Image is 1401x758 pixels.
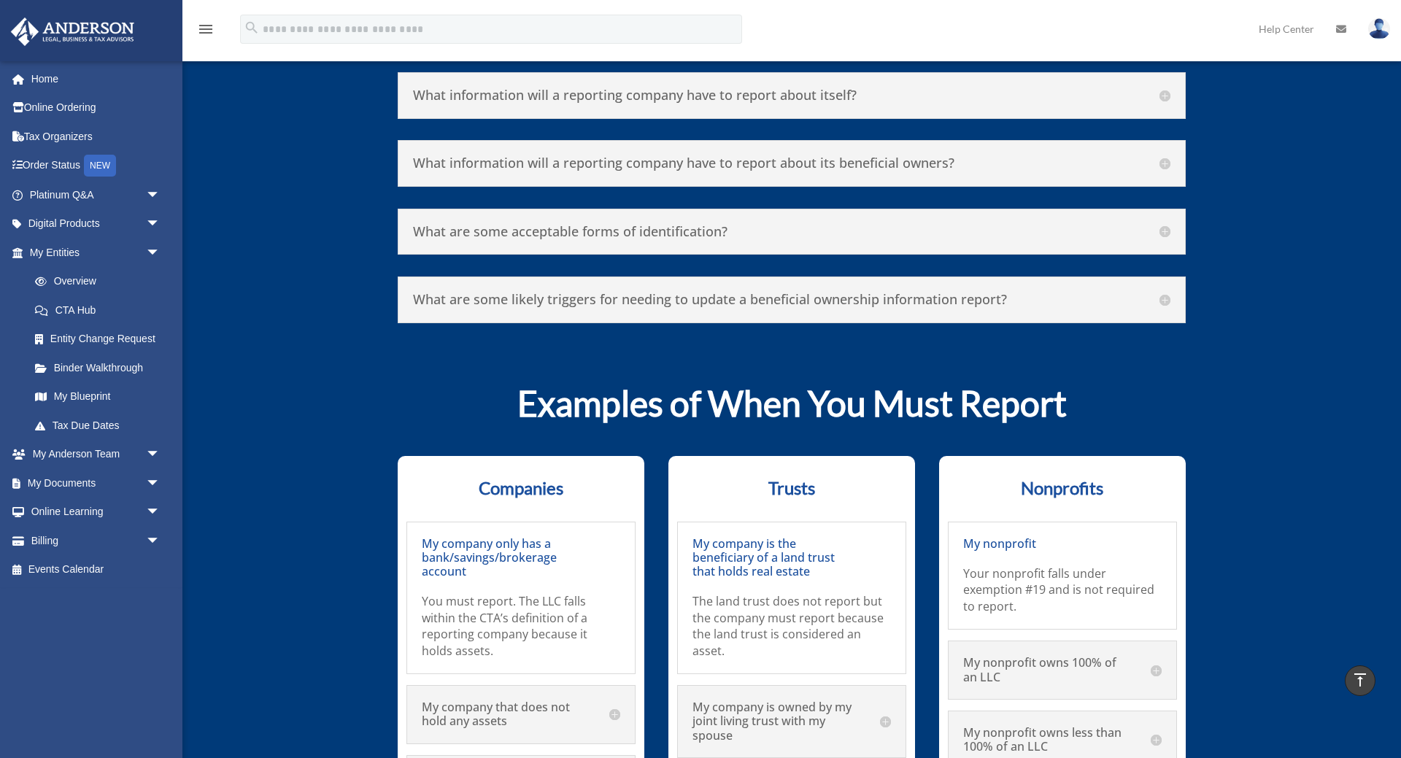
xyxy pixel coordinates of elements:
[84,155,116,177] div: NEW
[10,151,182,181] a: Order StatusNEW
[692,537,891,579] h5: My company is the beneficiary of a land trust that holds real estate
[20,267,182,296] a: Overview
[10,180,182,209] a: Platinum Q&Aarrow_drop_down
[20,411,182,440] a: Tax Due Dates
[20,295,175,325] a: CTA Hub
[413,155,1170,171] h5: What information will a reporting company have to report about its beneficial owners?
[20,325,182,354] a: Entity Change Request
[692,593,891,659] p: The land trust does not report but the company must report because the land trust is considered a...
[10,122,182,151] a: Tax Organizers
[146,180,175,210] span: arrow_drop_down
[413,224,1170,240] h5: What are some acceptable forms of identification?
[398,382,1186,432] h2: Examples of When You Must Report
[963,565,1162,614] p: Your nonprofit falls under exemption #19 and is not required to report.
[146,238,175,268] span: arrow_drop_down
[244,20,260,36] i: search
[413,292,1170,308] h5: What are some likely triggers for needing to update a beneficial ownership information report?
[1368,18,1390,39] img: User Pic
[197,20,215,38] i: menu
[146,498,175,527] span: arrow_drop_down
[197,26,215,38] a: menu
[10,209,182,239] a: Digital Productsarrow_drop_down
[948,479,1177,504] h2: Nonprofits
[963,656,1162,684] h5: My nonprofit owns 100% of an LLC
[406,479,636,504] h2: Companies
[20,353,182,382] a: Binder Walkthrough
[422,593,620,659] p: You must report. The LLC falls within the CTA’s definition of a reporting company because it hold...
[10,64,182,93] a: Home
[10,498,182,527] a: Online Learningarrow_drop_down
[422,700,620,728] h5: My company that does not hold any assets
[677,479,906,504] h2: Trusts
[963,726,1162,754] h5: My nonprofit owns less than 100% of an LLC
[146,468,175,498] span: arrow_drop_down
[963,537,1162,551] h5: My nonprofit
[146,209,175,239] span: arrow_drop_down
[422,537,620,579] h5: My company only has a bank/savings/brokerage account
[10,440,182,469] a: My Anderson Teamarrow_drop_down
[146,440,175,470] span: arrow_drop_down
[146,526,175,556] span: arrow_drop_down
[10,526,182,555] a: Billingarrow_drop_down
[10,468,182,498] a: My Documentsarrow_drop_down
[413,88,1170,104] h5: What information will a reporting company have to report about itself?
[20,382,182,411] a: My Blueprint
[10,555,182,584] a: Events Calendar
[1351,671,1369,689] i: vertical_align_top
[10,93,182,123] a: Online Ordering
[7,18,139,46] img: Anderson Advisors Platinum Portal
[692,700,891,743] h5: My company is owned by my joint living trust with my spouse
[10,238,182,267] a: My Entitiesarrow_drop_down
[1345,665,1375,696] a: vertical_align_top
